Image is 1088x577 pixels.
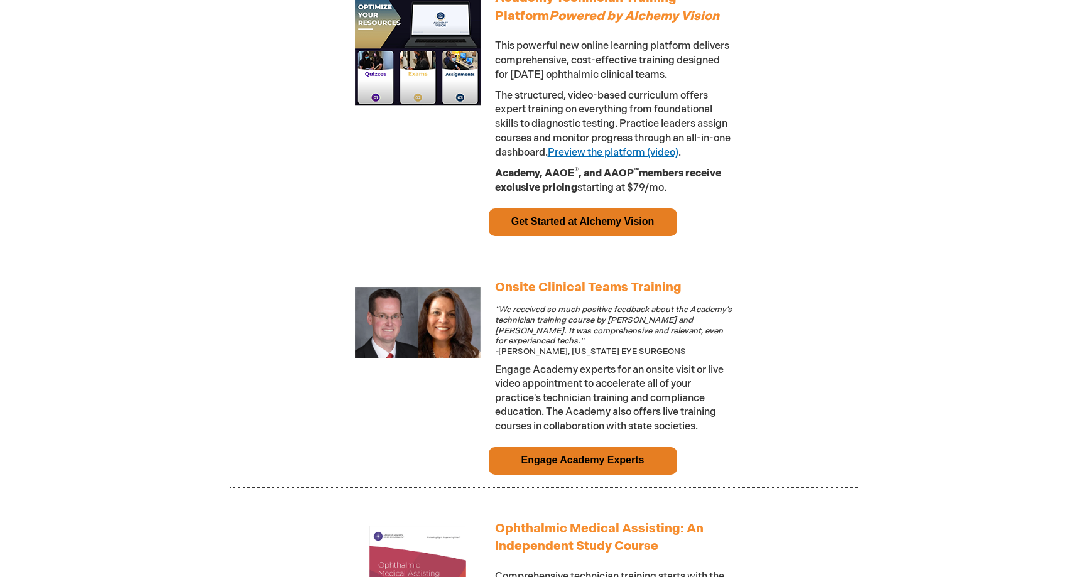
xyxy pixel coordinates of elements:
[495,521,704,554] a: Ophthalmic Medical Assisting: An Independent Study Course
[521,455,645,465] a: Engage Academy Experts
[495,305,732,357] em: “We received so much positive feedback about the Academy’s technician training course by [PERSON_...
[495,280,682,295] a: Onsite Clinical Teams Training
[355,350,481,360] a: Onsite Training and Private Consulting
[634,166,639,175] sup: ™
[495,364,724,433] span: Engage Academy experts for an onsite visit or live video appointment to accelerate all of your pr...
[548,147,678,159] a: Preview the platform (video)
[495,90,731,159] span: The structured, video-based curriculum offers expert training on everything from foundational ski...
[495,305,732,357] span: [PERSON_NAME], [US_STATE] EYE SURGEONS
[495,168,721,194] strong: Academy, AAOE , and AAOP members receive exclusive pricing
[355,287,481,358] img: Onsite Training and Private Consulting
[495,40,729,81] span: This powerful new online learning platform delivers comprehensive, cost-effective training design...
[575,166,579,175] sup: ®
[549,9,719,24] em: Powered by Alchemy Vision
[495,168,721,194] span: starting at $79/mo.
[511,216,655,227] a: Get Started at Alchemy Vision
